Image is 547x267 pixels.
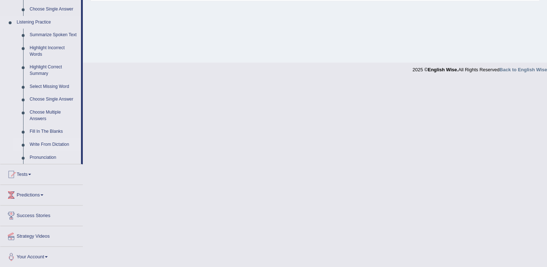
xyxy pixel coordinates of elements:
[26,3,81,16] a: Choose Single Answer
[26,61,81,80] a: Highlight Correct Summary
[26,93,81,106] a: Choose Single Answer
[26,42,81,61] a: Highlight Incorrect Words
[26,151,81,164] a: Pronunciation
[26,106,81,125] a: Choose Multiple Answers
[0,164,83,182] a: Tests
[0,205,83,224] a: Success Stories
[428,67,458,72] strong: English Wise.
[26,138,81,151] a: Write From Dictation
[13,16,81,29] a: Listening Practice
[413,63,547,73] div: 2025 © All Rights Reserved
[0,226,83,244] a: Strategy Videos
[0,247,83,265] a: Your Account
[26,29,81,42] a: Summarize Spoken Text
[500,67,547,72] a: Back to English Wise
[26,125,81,138] a: Fill In The Blanks
[0,185,83,203] a: Predictions
[26,80,81,93] a: Select Missing Word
